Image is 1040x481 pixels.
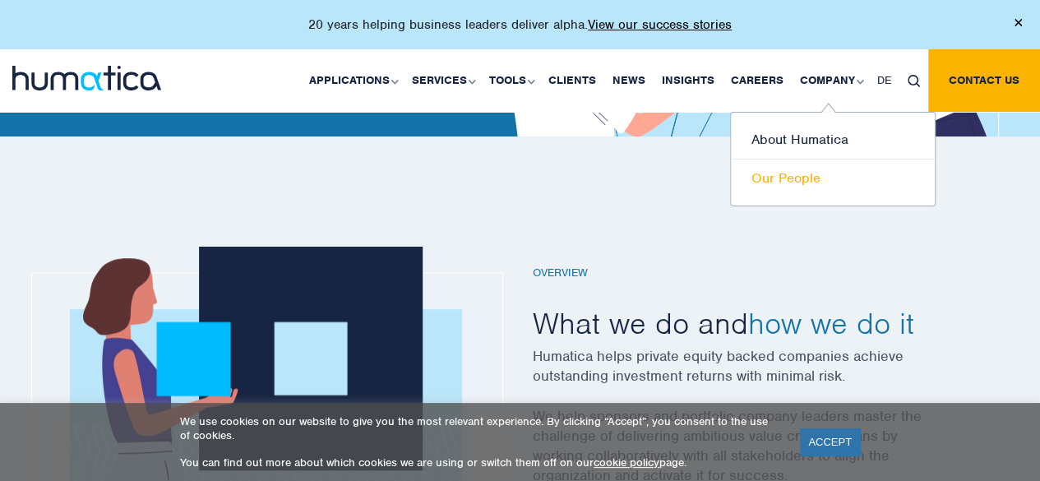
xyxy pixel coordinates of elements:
a: DE [869,49,899,112]
img: search_icon [908,75,920,87]
a: ACCEPT [800,428,860,456]
a: Our People [731,160,935,197]
p: You can find out more about which cookies we are using or switch them off on our page. [180,456,779,469]
h2: What we do and [533,304,977,342]
span: how we do it [748,304,914,342]
a: Careers [723,49,792,112]
p: We use cookies on our website to give you the most relevant experience. By clicking “Accept”, you... [180,414,779,442]
p: Humatica helps private equity backed companies achieve outstanding investment returns with minima... [533,346,977,406]
img: logo [12,66,161,90]
a: About Humatica [731,121,935,160]
a: Applications [301,49,404,112]
a: Company [792,49,869,112]
a: cookie policy [594,456,659,469]
a: Clients [540,49,604,112]
a: View our success stories [588,16,732,33]
a: News [604,49,654,112]
h6: Overview [533,266,977,280]
a: Services [404,49,481,112]
span: DE [877,73,891,87]
a: Contact us [928,49,1040,112]
a: Tools [481,49,540,112]
p: 20 years helping business leaders deliver alpha. [308,16,732,33]
a: Insights [654,49,723,112]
